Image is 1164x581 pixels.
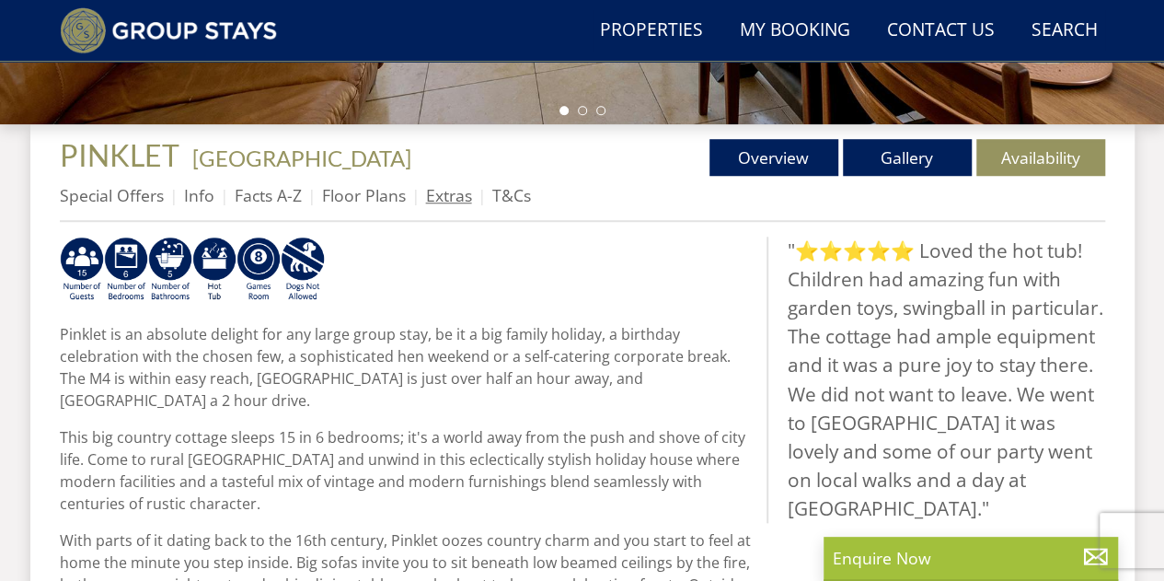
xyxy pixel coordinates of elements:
[60,184,164,206] a: Special Offers
[235,184,302,206] a: Facts A-Z
[60,137,185,173] a: PINKLET
[766,237,1105,524] blockquote: "⭐⭐⭐⭐⭐ Loved the hot tub! Children had amazing fun with garden toys, swingball in particular. The...
[192,237,236,303] img: AD_4nXcpX5uDwed6-YChlrI2BYOgXwgg3aqYHOhRm0XfZB-YtQW2NrmeCr45vGAfVKUq4uWnc59ZmEsEzoF5o39EWARlT1ewO...
[60,137,179,173] span: PINKLET
[976,139,1105,176] a: Availability
[593,10,710,52] a: Properties
[322,184,406,206] a: Floor Plans
[192,145,411,171] a: [GEOGRAPHIC_DATA]
[732,10,858,52] a: My Booking
[880,10,1002,52] a: Contact Us
[60,323,752,412] p: Pinklet is an absolute delight for any large group stay, be it a big family holiday, a birthday c...
[843,139,972,176] a: Gallery
[1024,10,1105,52] a: Search
[833,546,1109,570] p: Enquire Now
[281,237,325,303] img: AD_4nXdtMqFLQeNd5SD_yg5mtFB1sUCemmLv_z8hISZZtoESff8uqprI2Ap3l0Pe6G3wogWlQaPaciGoyoSy1epxtlSaMm8_H...
[185,145,411,171] span: -
[148,237,192,303] img: AD_4nXcMgaL2UimRLXeXiAqm8UPE-AF_sZahunijfYMEIQ5SjfSEJI6yyokxyra45ncz6iSW_QuFDoDBo1Fywy-cEzVuZq-ph...
[492,184,531,206] a: T&Cs
[104,237,148,303] img: AD_4nXfRzBlt2m0mIteXDhAcJCdmEApIceFt1SPvkcB48nqgTZkfMpQlDmULa47fkdYiHD0skDUgcqepViZHFLjVKS2LWHUqM...
[60,426,752,515] p: This big country cottage sleeps 15 in 6 bedrooms; it's a world away from the push and shove of ci...
[426,184,472,206] a: Extras
[60,7,278,53] img: Group Stays
[184,184,214,206] a: Info
[60,237,104,303] img: AD_4nXdm7d4G2YDlTvDNqQTdX1vdTAEAvNtUEKlmdBdwfA56JoWD8uu9-l1tHBTjLitErEH7b5pr3HeNp36h7pU9MuRJVB8Ke...
[709,139,838,176] a: Overview
[236,237,281,303] img: AD_4nXdrZMsjcYNLGsKuA84hRzvIbesVCpXJ0qqnwZoX5ch9Zjv73tWe4fnFRs2gJ9dSiUubhZXckSJX_mqrZBmYExREIfryF...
